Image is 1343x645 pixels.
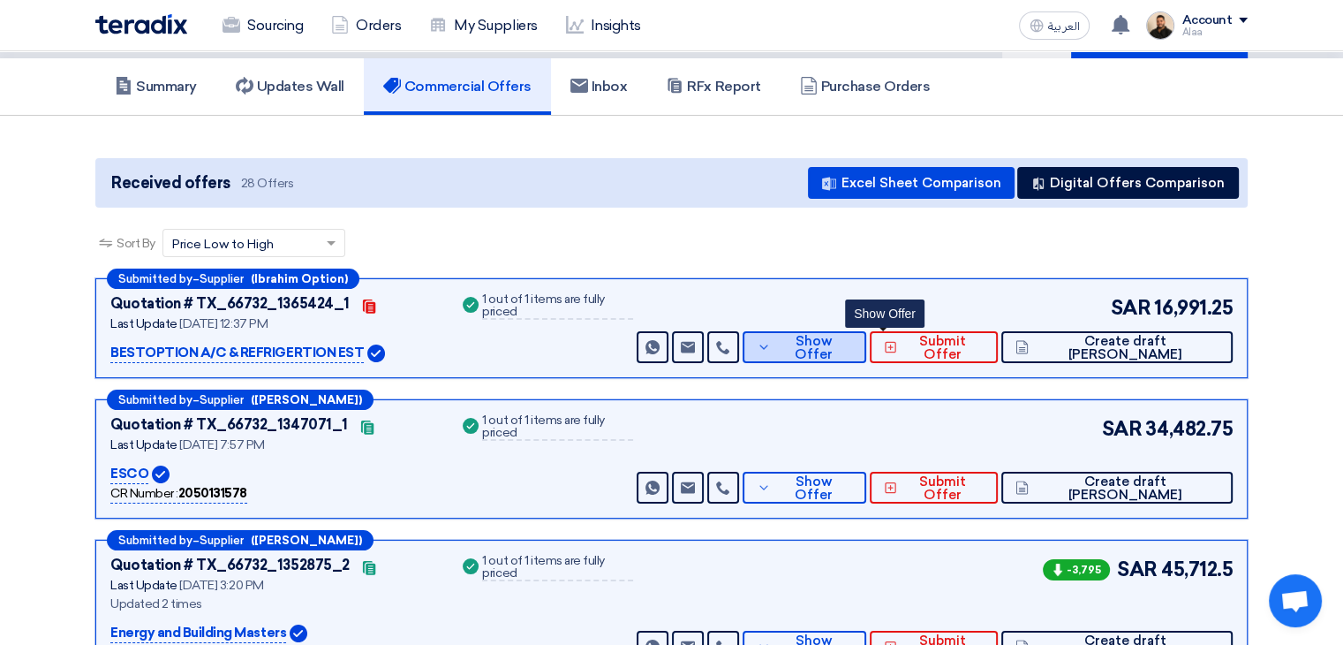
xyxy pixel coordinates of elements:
[552,6,655,45] a: Insights
[179,578,263,593] span: [DATE] 3:20 PM
[110,293,350,315] div: Quotation # TX_66732_1365424_1
[251,535,362,546] b: ([PERSON_NAME])
[415,6,551,45] a: My Suppliers
[781,58,950,115] a: Purchase Orders
[110,555,350,576] div: Quotation # TX_66732_1352875_2
[1033,475,1219,502] span: Create draft [PERSON_NAME]
[179,316,268,331] span: [DATE] 12:37 PM
[364,58,551,115] a: Commercial Offers
[107,530,373,550] div: –
[110,464,148,485] p: ESCO
[1154,293,1233,322] span: 16,991.25
[1111,293,1151,322] span: SAR
[110,437,177,452] span: Last Update
[808,167,1015,199] button: Excel Sheet Comparison
[290,625,307,642] img: Verified Account
[216,58,364,115] a: Updates Wall
[200,273,244,285] span: Supplier
[383,78,532,95] h5: Commercial Offers
[236,78,344,95] h5: Updates Wall
[1043,559,1110,580] span: -3,795
[1102,414,1143,444] span: SAR
[110,578,177,593] span: Last Update
[110,623,286,644] p: Energy and Building Masters
[743,472,866,504] button: Show Offer
[200,394,244,406] span: Supplier
[1161,555,1233,584] span: 45,712.5
[118,535,192,546] span: Submitted by
[482,293,632,320] div: 1 out of 1 items are fully priced
[110,595,438,613] div: Updated 2 times
[118,273,192,285] span: Submitted by
[902,475,984,502] span: Submit Offer
[117,234,155,253] span: Sort By
[110,343,364,364] p: BESTOPTION A/C & REFRIGERTION EST
[241,175,294,192] span: 28 Offers
[367,345,385,362] img: Verified Account
[775,475,852,502] span: Show Offer
[551,58,647,115] a: Inbox
[317,6,415,45] a: Orders
[179,437,264,452] span: [DATE] 7:57 PM
[1001,331,1233,363] button: Create draft [PERSON_NAME]
[200,535,244,546] span: Supplier
[1269,574,1322,627] a: Open chat
[107,269,359,289] div: –
[118,394,192,406] span: Submitted by
[870,472,998,504] button: Submit Offer
[1019,11,1090,40] button: العربية
[870,331,998,363] button: Submit Offer
[110,316,177,331] span: Last Update
[570,78,628,95] h5: Inbox
[251,394,362,406] b: ([PERSON_NAME])
[178,486,247,501] b: 2050131578
[115,78,197,95] h5: Summary
[800,78,931,95] h5: Purchase Orders
[775,335,852,361] span: Show Offer
[743,331,866,363] button: Show Offer
[95,14,187,34] img: Teradix logo
[666,78,760,95] h5: RFx Report
[1181,27,1248,37] div: Alaa
[1001,472,1233,504] button: Create draft [PERSON_NAME]
[208,6,317,45] a: Sourcing
[1145,414,1233,444] span: 34,482.75
[111,171,230,195] span: Received offers
[107,390,373,410] div: –
[95,58,216,115] a: Summary
[482,555,632,581] div: 1 out of 1 items are fully priced
[482,414,632,441] div: 1 out of 1 items are fully priced
[152,466,170,483] img: Verified Account
[110,414,348,436] div: Quotation # TX_66732_1347071_1
[172,235,274,254] span: Price Low to High
[1181,13,1232,28] div: Account
[251,273,348,285] b: (Ibrahim Option)
[902,335,984,361] span: Submit Offer
[646,58,780,115] a: RFx Report
[110,484,247,504] div: CR Number :
[1117,555,1158,584] span: SAR
[845,300,924,328] div: Show Offer
[1033,335,1219,361] span: Create draft [PERSON_NAME]
[1017,167,1239,199] button: Digital Offers Comparison
[1146,11,1174,40] img: MAA_1717931611039.JPG
[1047,20,1079,33] span: العربية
